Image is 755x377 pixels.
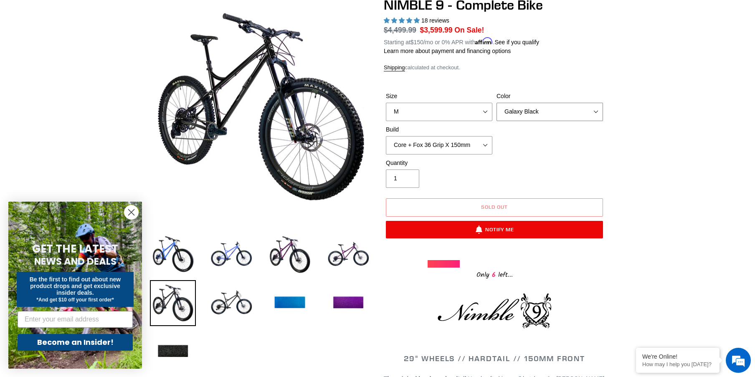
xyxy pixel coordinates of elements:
[150,232,196,278] img: Load image into Gallery viewer, NIMBLE 9 - Complete Bike
[386,221,603,238] button: Notify Me
[384,36,539,47] p: Starting at /mo or 0% APR with .
[642,353,713,360] div: We're Online!
[404,354,585,363] span: 29" WHEELS // HARDTAIL // 150MM FRONT
[386,92,492,101] label: Size
[208,232,254,278] img: Load image into Gallery viewer, NIMBLE 9 - Complete Bike
[497,92,603,101] label: Color
[36,297,114,303] span: *And get $10 off your first order*
[384,48,511,54] a: Learn more about payment and financing options
[410,39,423,46] span: $150
[428,268,561,281] div: Only left...
[494,39,539,46] a: See if you qualify - Learn more about Affirm Financing (opens in modal)
[30,276,121,296] span: Be the first to find out about new product drops and get exclusive insider deals.
[481,204,508,210] span: Sold out
[384,26,416,34] s: $4,499.99
[208,280,254,326] img: Load image into Gallery viewer, NIMBLE 9 - Complete Bike
[420,26,453,34] span: $3,599.99
[384,63,605,72] div: calculated at checkout.
[18,311,133,328] input: Enter your email address
[386,159,492,167] label: Quantity
[384,64,405,71] a: Shipping
[32,241,118,256] span: GET THE LATEST
[267,232,313,278] img: Load image into Gallery viewer, NIMBLE 9 - Complete Bike
[386,125,492,134] label: Build
[325,232,371,278] img: Load image into Gallery viewer, NIMBLE 9 - Complete Bike
[642,361,713,367] p: How may I help you today?
[18,334,133,351] button: Become an Insider!
[150,329,196,374] img: Load image into Gallery viewer, NIMBLE 9 - Complete Bike
[267,280,313,326] img: Load image into Gallery viewer, NIMBLE 9 - Complete Bike
[124,205,139,220] button: Close dialog
[421,17,449,24] span: 18 reviews
[384,17,421,24] span: 4.89 stars
[325,280,371,326] img: Load image into Gallery viewer, NIMBLE 9 - Complete Bike
[150,280,196,326] img: Load image into Gallery viewer, NIMBLE 9 - Complete Bike
[386,198,603,217] button: Sold out
[489,270,498,280] span: 6
[475,38,493,45] span: Affirm
[34,255,117,268] span: NEWS AND DEALS
[454,25,484,35] span: On Sale!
